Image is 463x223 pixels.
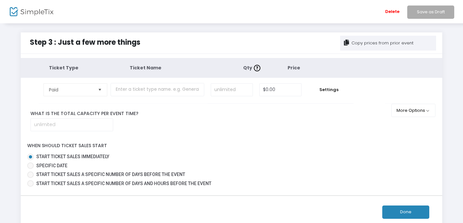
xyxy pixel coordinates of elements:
span: Qty [243,65,262,71]
input: Price [260,84,301,96]
span: Start ticket sales immediately [36,154,109,159]
button: Select [95,84,104,96]
span: Delete [385,3,399,20]
img: question-mark [254,65,260,71]
input: unlimited [31,119,113,131]
span: Start ticket sales a specific number of days before the event [36,172,185,177]
input: unlimited [211,84,253,96]
label: When should ticket sales start [27,142,107,149]
span: Settings [308,87,350,93]
button: More Options [391,104,436,117]
span: Ticket Type [49,65,78,71]
span: Paid [49,87,93,93]
span: Specific Date [36,163,67,168]
input: Enter a ticket type name. e.g. General Admission [111,83,204,96]
span: Price [288,65,300,71]
div: Copy prices from prior event [351,40,413,46]
label: What is the total capacity per event time? [26,110,395,117]
button: Done [382,205,429,219]
span: Ticket Name [130,65,161,71]
span: Start ticket sales a specific number of days and hours before the event [36,181,211,186]
div: Step 3 : Just a few more things [27,37,231,58]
